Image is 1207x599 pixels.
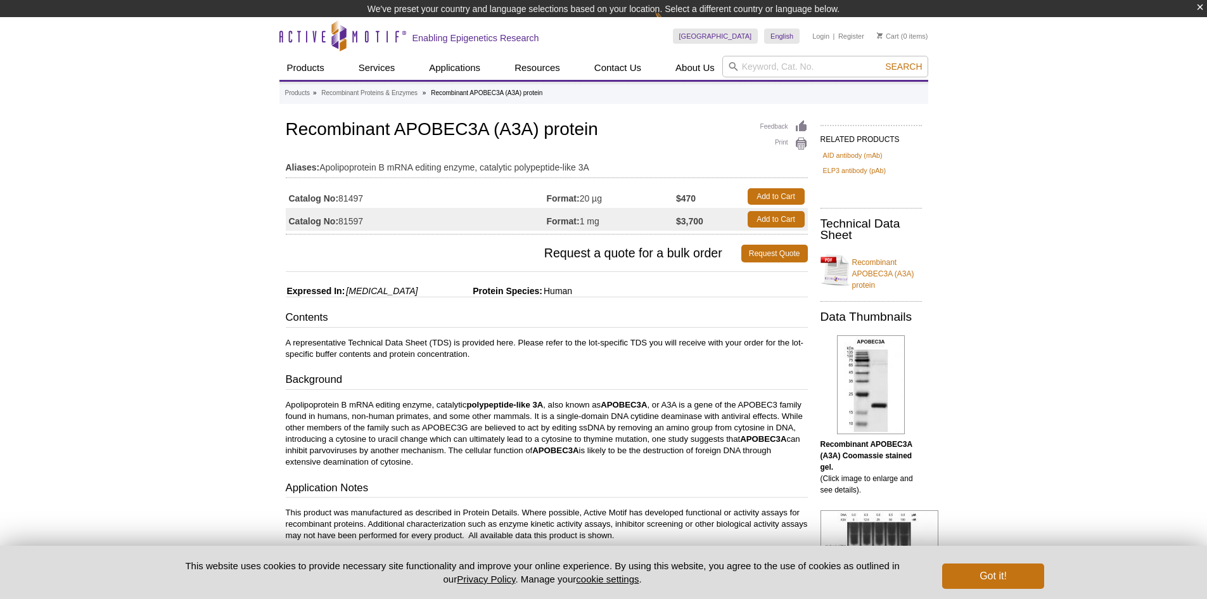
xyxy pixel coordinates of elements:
a: Resources [507,56,568,80]
strong: Aliases: [286,162,320,173]
span: Protein Species: [420,286,542,296]
strong: APOBEC3A [532,446,578,455]
strong: APOBEC3A [601,400,647,409]
i: [MEDICAL_DATA] [346,286,418,296]
p: This product was manufactured as described in Protein Details. Where possible, Active Motif has d... [286,507,808,541]
h3: Background [286,372,808,390]
strong: Format: [547,193,580,204]
li: | [833,29,835,44]
td: 20 µg [547,185,677,208]
a: Recombinant Proteins & Enzymes [321,87,418,99]
strong: $470 [676,193,696,204]
td: 81497 [286,185,547,208]
h2: RELATED PRODUCTS [821,125,922,148]
h2: Enabling Epigenetics Research [412,32,539,44]
li: Recombinant APOBEC3A (A3A) protein [431,89,542,96]
button: Got it! [942,564,1044,589]
h3: Contents [286,310,808,328]
input: Keyword, Cat. No. [722,56,928,77]
img: Your Cart [877,32,883,39]
h2: Data Thumbnails [821,311,922,323]
a: Privacy Policy [457,574,515,584]
img: Recombinant APOBEC3A (A3A) activity assay [821,510,938,583]
strong: polypeptide-like 3A [466,400,543,409]
b: Recombinant APOBEC3A (A3A) Coomassie stained gel. [821,440,912,472]
h2: Technical Data Sheet [821,218,922,241]
span: Human [542,286,572,296]
a: Login [812,32,829,41]
span: Search [885,61,922,72]
strong: Catalog No: [289,193,339,204]
a: ELP3 antibody (pAb) [823,165,886,176]
a: Recombinant APOBEC3A (A3A) protein [821,249,922,291]
td: 81597 [286,208,547,231]
a: Add to Cart [748,211,805,228]
a: AID antibody (mAb) [823,150,883,161]
h3: Application Notes [286,480,808,498]
span: Request a quote for a bulk order [286,245,741,262]
a: Feedback [760,120,808,134]
li: » [423,89,426,96]
img: Recombinant APOBEC3A (A3A) Coomassie gel [837,335,905,434]
a: Cart [877,32,899,41]
td: 1 mg [547,208,677,231]
a: Print [760,137,808,151]
li: (0 items) [877,29,928,44]
p: Apolipoprotein B mRNA editing enzyme, catalytic , also known as , or A3A is a gene of the APOBEC3... [286,399,808,468]
strong: APOBEC3A [740,434,786,444]
strong: $3,700 [676,216,703,227]
strong: Format: [547,216,580,227]
a: Applications [421,56,488,80]
li: » [313,89,317,96]
button: Search [881,61,926,72]
a: About Us [668,56,722,80]
strong: Catalog No: [289,216,339,227]
p: This website uses cookies to provide necessary site functionality and improve your online experie... [163,559,922,586]
a: Products [279,56,332,80]
p: A representative Technical Data Sheet (TDS) is provided here. Please refer to the lot-specific TD... [286,337,808,360]
a: [GEOGRAPHIC_DATA] [673,29,758,44]
a: Services [351,56,403,80]
a: Products [285,87,310,99]
a: Register [838,32,864,41]
a: Request Quote [741,245,808,262]
a: Contact Us [587,56,649,80]
button: cookie settings [576,574,639,584]
span: Expressed In: [286,286,345,296]
img: Change Here [655,10,688,39]
a: Add to Cart [748,188,805,205]
td: Apolipoprotein B mRNA editing enzyme, catalytic polypeptide-like 3A [286,154,808,174]
a: English [764,29,800,44]
h1: Recombinant APOBEC3A (A3A) protein [286,120,808,141]
p: (Click image to enlarge and see details). [821,439,922,496]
